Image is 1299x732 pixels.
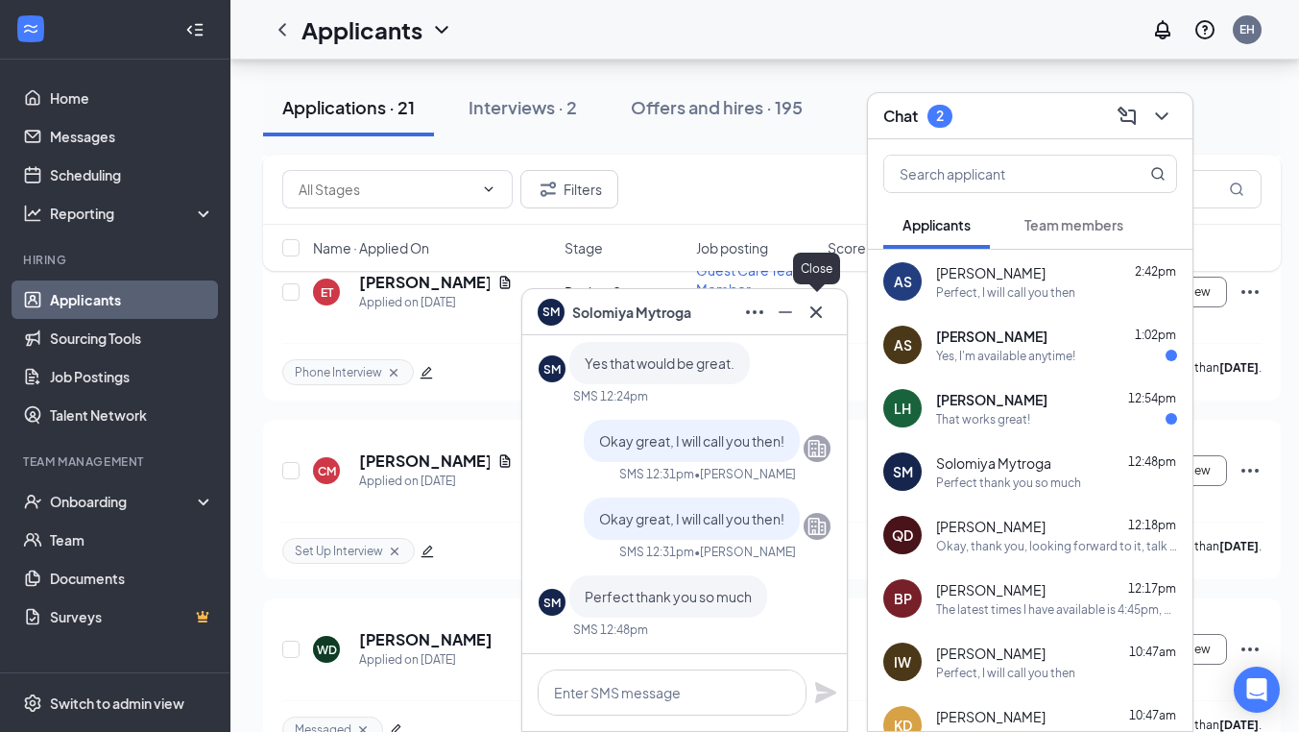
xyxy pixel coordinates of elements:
[936,665,1075,681] div: Perfect, I will call you then
[185,20,204,39] svg: Collapse
[1135,264,1176,279] span: 2:42pm
[1150,166,1166,182] svg: MagnifyingGlass
[774,301,797,324] svg: Minimize
[801,297,831,328] button: Cross
[1112,101,1143,132] button: ComposeMessage
[936,707,1046,726] span: [PERSON_NAME]
[1116,105,1139,128] svg: ComposeMessage
[386,365,401,380] svg: Cross
[387,544,402,559] svg: Cross
[631,95,803,119] div: Offers and hires · 195
[50,694,184,713] div: Switch to admin view
[936,644,1046,663] span: [PERSON_NAME]
[585,354,734,372] span: Yes that would be great.
[420,366,433,379] span: edit
[884,156,1112,192] input: Search applicant
[936,263,1046,282] span: [PERSON_NAME]
[537,178,560,201] svg: Filter
[893,462,913,481] div: SM
[1219,360,1259,375] b: [DATE]
[572,302,691,323] span: Solomiya Mytroga
[743,301,766,324] svg: Ellipses
[619,544,694,560] div: SMS 12:31pm
[321,284,333,301] div: ET
[1234,667,1280,713] div: Open Intercom Messenger
[894,652,911,671] div: IW
[936,453,1051,473] span: Solomiya Mytroga
[599,510,784,527] span: Okay great, I will call you then!
[793,253,840,284] div: Close
[936,538,1177,554] div: Okay, thank you, looking forward to it, talk to you then.
[23,453,210,470] div: Team Management
[50,117,214,156] a: Messages
[1151,18,1174,41] svg: Notifications
[271,18,294,41] svg: ChevronLeft
[299,179,473,200] input: All Stages
[1239,638,1262,661] svg: Ellipses
[23,492,42,511] svg: UserCheck
[50,598,214,636] a: SurveysCrown
[894,335,912,354] div: AS
[1135,328,1176,342] span: 1:02pm
[806,515,829,538] svg: Company
[694,544,796,560] span: • [PERSON_NAME]
[936,580,1046,599] span: [PERSON_NAME]
[573,388,648,404] div: SMS 12:24pm
[295,364,382,380] span: Phone Interview
[894,399,911,418] div: LH
[1128,581,1176,596] span: 12:17pm
[619,466,694,482] div: SMS 12:31pm
[739,297,770,328] button: Ellipses
[936,284,1075,301] div: Perfect, I will call you then
[295,543,383,559] span: Set Up Interview
[543,595,561,611] div: SM
[497,453,513,469] svg: Document
[936,411,1030,427] div: That works great!
[481,182,496,197] svg: ChevronDown
[894,589,912,608] div: BP
[359,650,493,670] div: Applied on [DATE]
[543,361,561,378] div: SM
[50,492,198,511] div: Onboarding
[50,281,214,319] a: Applicants
[1219,718,1259,732] b: [DATE]
[770,297,801,328] button: Minimize
[1128,518,1176,532] span: 12:18pm
[317,642,337,658] div: WD
[696,238,768,257] span: Job posting
[1129,708,1176,722] span: 10:47am
[599,432,784,450] span: Okay great, I will call you then!
[50,204,215,223] div: Reporting
[805,301,828,324] svg: Cross
[23,252,210,268] div: Hiring
[1129,645,1176,659] span: 10:47am
[828,238,866,257] span: Score
[1239,21,1255,37] div: EH
[902,216,971,233] span: Applicants
[520,170,618,208] button: Filter Filters
[359,629,493,650] h5: [PERSON_NAME]
[359,293,513,312] div: Applied on [DATE]
[421,545,434,558] span: edit
[936,348,1075,364] div: Yes, I'm available anytime!
[313,238,429,257] span: Name · Applied On
[573,622,648,638] div: SMS 12:48pm
[50,521,214,559] a: Team
[936,517,1046,536] span: [PERSON_NAME]
[1239,459,1262,482] svg: Ellipses
[23,694,42,713] svg: Settings
[430,18,453,41] svg: ChevronDown
[1128,454,1176,469] span: 12:48pm
[469,95,577,119] div: Interviews · 2
[359,451,490,472] h5: [PERSON_NAME]
[936,475,1081,491] div: Perfect thank you so much
[50,559,214,598] a: Documents
[806,437,829,460] svg: Company
[1219,539,1259,553] b: [DATE]
[936,601,1177,618] div: The latest times I have available is 4:45pm, would that work for you?
[936,327,1047,346] span: [PERSON_NAME]
[318,463,336,479] div: CM
[814,681,837,704] svg: Plane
